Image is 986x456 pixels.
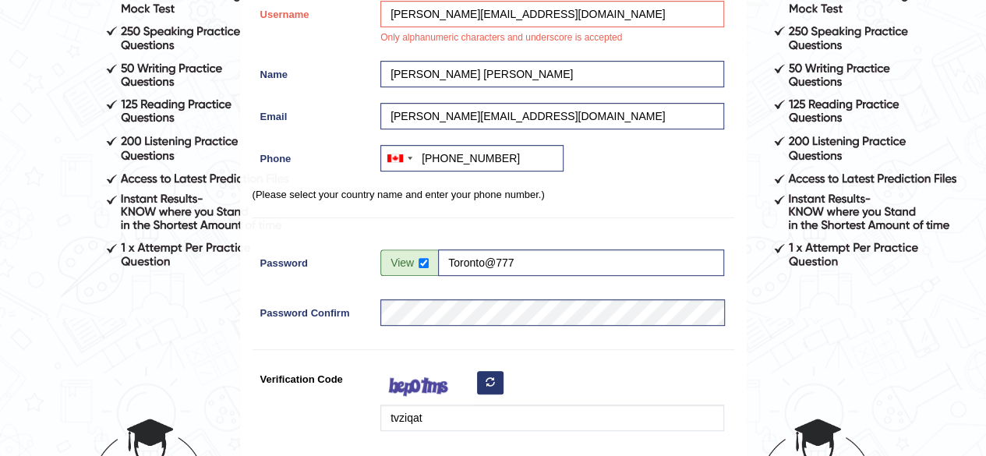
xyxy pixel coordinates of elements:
div: Canada: +1 [381,146,417,171]
label: Email [253,103,373,124]
label: Phone [253,145,373,166]
label: Username [253,1,373,22]
label: Name [253,61,373,82]
input: Show/Hide Password [419,258,429,268]
p: (Please select your country name and enter your phone number.) [253,187,734,202]
label: Password [253,249,373,270]
input: +1 506-234-5678 [380,145,564,171]
label: Password Confirm [253,299,373,320]
label: Verification Code [253,366,373,387]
